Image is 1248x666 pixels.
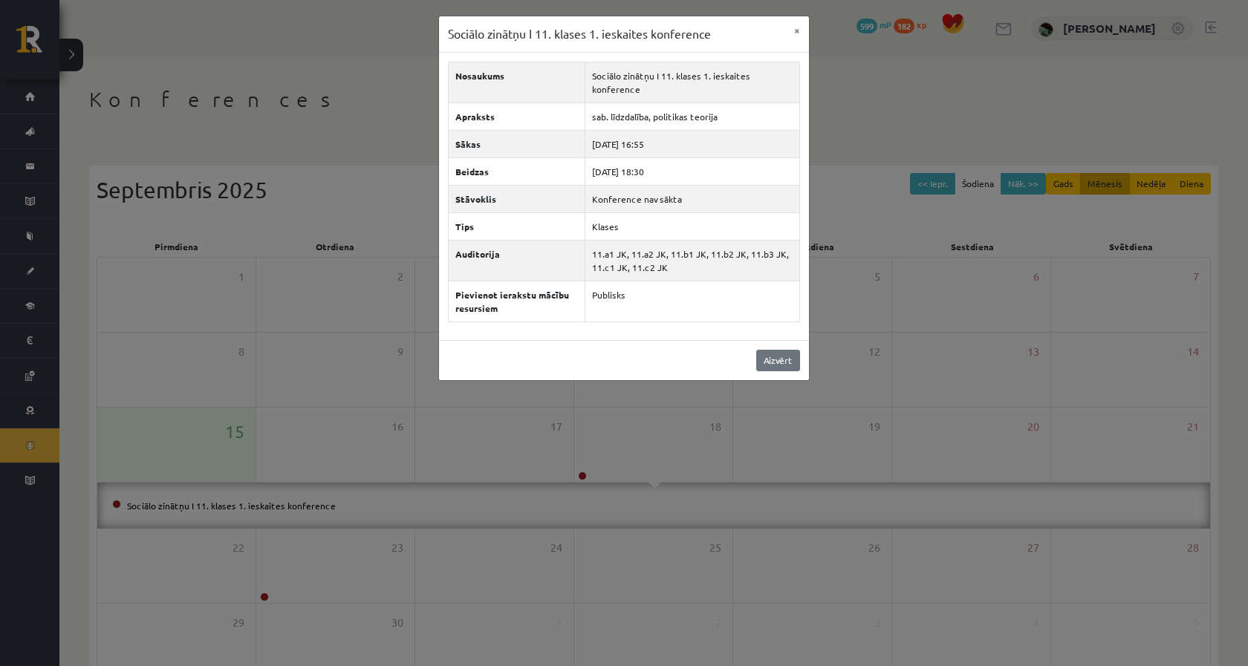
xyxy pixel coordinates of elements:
td: Publisks [585,281,799,321]
td: Sociālo zinātņu I 11. klases 1. ieskaites konference [585,62,799,102]
th: Sākas [449,130,585,157]
a: Aizvērt [756,350,800,371]
td: [DATE] 18:30 [585,157,799,185]
td: Konference nav sākta [585,185,799,212]
th: Auditorija [449,240,585,281]
td: 11.a1 JK, 11.a2 JK, 11.b1 JK, 11.b2 JK, 11.b3 JK, 11.c1 JK, 11.c2 JK [585,240,799,281]
th: Tips [449,212,585,240]
td: [DATE] 16:55 [585,130,799,157]
th: Apraksts [449,102,585,130]
th: Beidzas [449,157,585,185]
h3: Sociālo zinātņu I 11. klases 1. ieskaites konference [448,25,711,43]
th: Stāvoklis [449,185,585,212]
td: sab. līdzdalība, politikas teorija [585,102,799,130]
td: Klases [585,212,799,240]
button: × [785,16,809,45]
th: Pievienot ierakstu mācību resursiem [449,281,585,321]
th: Nosaukums [449,62,585,102]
